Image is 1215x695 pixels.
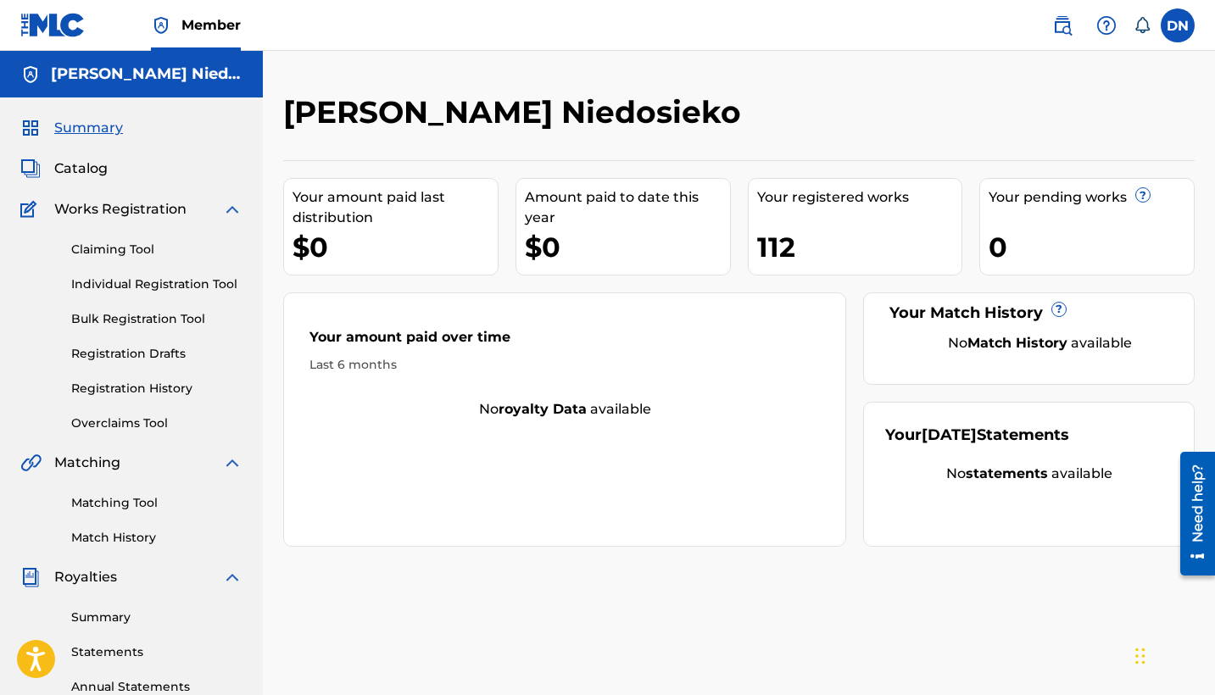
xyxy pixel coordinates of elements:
[222,453,242,473] img: expand
[54,567,117,587] span: Royalties
[71,345,242,363] a: Registration Drafts
[71,494,242,512] a: Matching Tool
[54,118,123,138] span: Summary
[71,414,242,432] a: Overclaims Tool
[309,356,820,374] div: Last 6 months
[151,15,171,36] img: Top Rightsholder
[54,453,120,473] span: Matching
[71,609,242,626] a: Summary
[20,118,41,138] img: Summary
[71,241,242,259] a: Claiming Tool
[757,187,962,208] div: Your registered works
[283,93,750,131] h2: [PERSON_NAME] Niedosieko
[20,64,41,85] img: Accounts
[989,228,1194,266] div: 0
[885,424,1069,447] div: Your Statements
[293,228,498,266] div: $0
[1130,614,1215,695] iframe: Chat Widget
[71,529,242,547] a: Match History
[71,310,242,328] a: Bulk Registration Tool
[499,401,587,417] strong: royalty data
[1052,15,1073,36] img: search
[757,228,962,266] div: 112
[1168,444,1215,584] iframe: Resource Center
[20,158,108,179] a: CatalogCatalog
[54,199,187,220] span: Works Registration
[20,199,42,220] img: Works Registration
[20,158,41,179] img: Catalog
[885,302,1173,325] div: Your Match History
[922,425,977,444] span: [DATE]
[71,275,242,293] a: Individual Registration Tool
[222,567,242,587] img: expand
[1161,8,1195,42] div: User Menu
[906,333,1173,353] div: No available
[71,643,242,661] a: Statements
[1135,631,1145,681] div: Перетягти
[1096,15,1117,36] img: help
[885,464,1173,484] div: No available
[1134,17,1151,34] div: Notifications
[1052,303,1066,316] span: ?
[20,13,86,37] img: MLC Logo
[51,64,242,84] h5: Dmytro Niedosieko
[54,158,108,179] span: Catalog
[293,187,498,228] div: Your amount paid last distribution
[181,15,241,35] span: Member
[20,118,123,138] a: SummarySummary
[989,187,1194,208] div: Your pending works
[71,380,242,398] a: Registration History
[20,567,41,587] img: Royalties
[20,453,42,473] img: Matching
[1130,614,1215,695] div: Віджет чату
[222,199,242,220] img: expand
[1045,8,1079,42] a: Public Search
[1136,188,1150,202] span: ?
[1090,8,1123,42] div: Help
[525,228,730,266] div: $0
[309,327,820,356] div: Your amount paid over time
[967,335,1067,351] strong: Match History
[525,187,730,228] div: Amount paid to date this year
[966,465,1048,481] strong: statements
[284,399,845,420] div: No available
